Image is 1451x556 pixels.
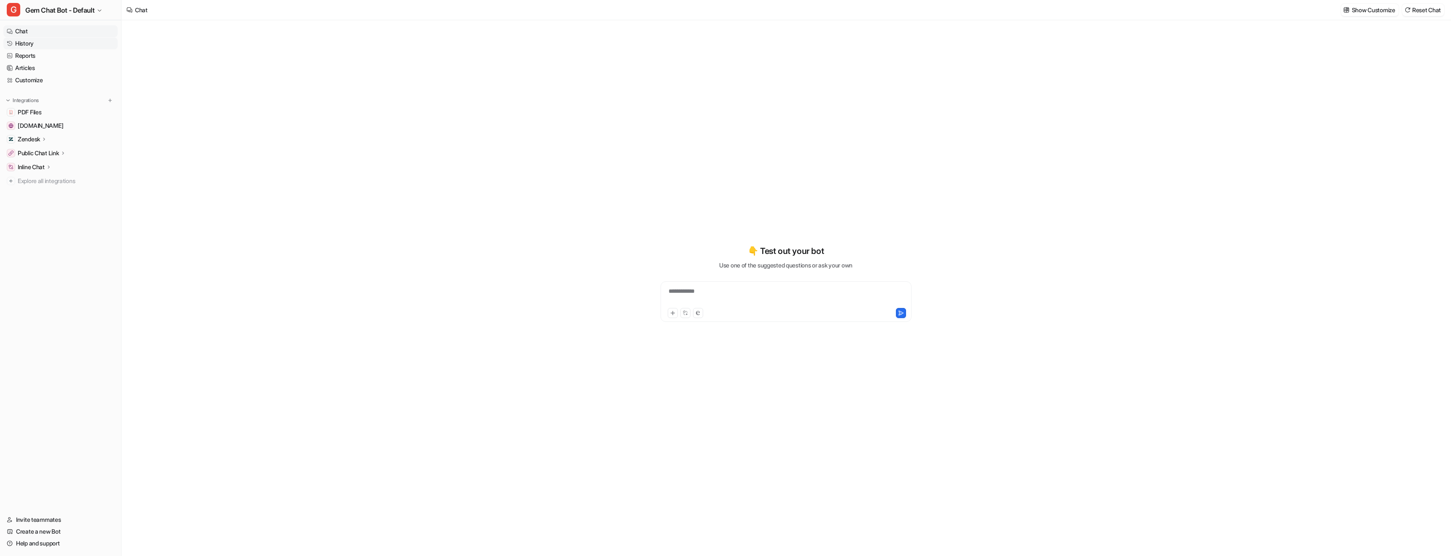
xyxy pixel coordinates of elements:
[8,123,13,128] img: status.gem.com
[3,526,118,537] a: Create a new Bot
[3,537,118,549] a: Help and support
[18,174,114,188] span: Explore all integrations
[8,137,13,142] img: Zendesk
[1343,7,1349,13] img: customize
[1341,4,1399,16] button: Show Customize
[3,50,118,62] a: Reports
[1352,5,1395,14] p: Show Customize
[8,151,13,156] img: Public Chat Link
[3,106,118,118] a: PDF FilesPDF Files
[3,175,118,187] a: Explore all integrations
[7,3,20,16] span: G
[3,514,118,526] a: Invite teammates
[135,5,148,14] div: Chat
[8,110,13,115] img: PDF Files
[1405,7,1411,13] img: reset
[7,177,15,185] img: explore all integrations
[1402,4,1444,16] button: Reset Chat
[13,97,39,104] p: Integrations
[3,38,118,49] a: History
[5,97,11,103] img: expand menu
[8,165,13,170] img: Inline Chat
[18,163,45,171] p: Inline Chat
[3,25,118,37] a: Chat
[719,261,852,270] p: Use one of the suggested questions or ask your own
[3,62,118,74] a: Articles
[25,4,94,16] span: Gem Chat Bot - Default
[18,121,63,130] span: [DOMAIN_NAME]
[3,120,118,132] a: status.gem.com[DOMAIN_NAME]
[18,108,41,116] span: PDF Files
[18,135,40,143] p: Zendesk
[107,97,113,103] img: menu_add.svg
[3,74,118,86] a: Customize
[748,245,824,257] p: 👇 Test out your bot
[18,149,59,157] p: Public Chat Link
[3,96,41,105] button: Integrations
